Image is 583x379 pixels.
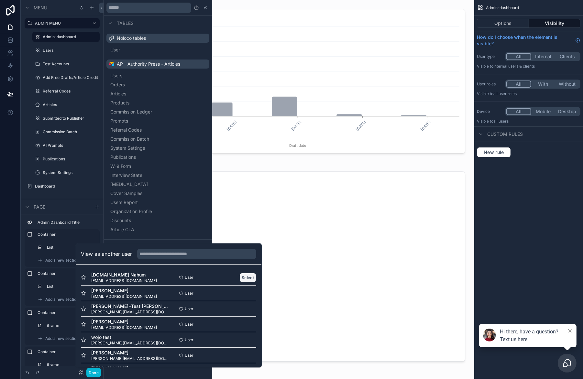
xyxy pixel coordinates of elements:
span: Articles [110,91,126,97]
button: Commission Batch [109,135,207,144]
h2: View as another user [81,250,132,258]
button: Clients [555,53,579,60]
button: With [531,81,555,88]
span: New rule [481,149,507,155]
span: [PERSON_NAME][EMAIL_ADDRESS][DOMAIN_NAME] [91,356,169,361]
label: Admin-dashboard [43,34,96,39]
p: Visible to [477,119,580,124]
label: Users [43,48,98,53]
button: Users [109,71,207,80]
span: [PERSON_NAME] [91,319,157,325]
button: All [506,53,531,60]
button: Without [555,81,579,88]
span: User [185,306,193,311]
span: User [185,291,193,296]
button: Visibility [529,19,581,28]
span: AP - Authority Press - Articles [117,61,180,67]
label: Container [38,232,97,237]
span: Users Report [110,199,138,206]
label: Container [38,349,97,354]
span: [MEDICAL_DATA] [110,181,148,188]
button: Done [86,368,101,377]
button: System Settings [109,144,207,153]
span: Admin-dashboard [486,5,519,10]
button: Interview State [109,171,207,180]
label: Articles [43,102,98,107]
span: System Settings [110,145,145,151]
button: Publications [109,153,207,162]
span: [DOMAIN_NAME] Nahum [91,272,157,278]
span: [PERSON_NAME][EMAIL_ADDRESS][DOMAIN_NAME] [91,341,169,346]
span: Discounts [110,217,131,224]
button: New rule [477,147,511,157]
span: Publications [110,154,136,160]
span: Cover Samples [110,190,142,197]
span: Organization Profile [110,208,152,215]
label: Container [38,271,97,276]
span: Interview State [110,172,142,179]
span: Custom rules [487,131,523,137]
span: User [185,337,193,342]
span: [EMAIL_ADDRESS][DOMAIN_NAME] [91,278,157,283]
button: All [506,108,531,115]
label: Add Free Drafts/Article Credit [43,75,98,80]
span: wojo test [91,334,169,341]
label: Referral Codes [43,89,98,94]
span: Tables [117,20,134,27]
span: [PERSON_NAME] [91,350,169,356]
label: Dashboard [35,184,98,189]
span: Referral Codes [110,127,142,133]
span: Orders [110,81,125,88]
span: [EMAIL_ADDRESS][DOMAIN_NAME] [91,294,157,299]
label: List [47,284,96,289]
a: AI Prompts [43,143,98,148]
label: User type [477,54,503,59]
span: Internal users & clients [493,64,535,69]
button: Referral Codes [109,125,207,135]
label: Test Accounts [43,61,98,67]
button: Article CTA [109,225,207,234]
a: ADMIN MENU [35,21,87,26]
label: Submitted to Publisher [43,116,98,121]
label: User roles [477,81,503,87]
label: iframe [47,323,96,328]
span: Products [110,100,129,106]
button: Mobile [531,108,555,115]
label: Commission Batch [43,129,98,135]
span: User [110,47,120,53]
button: Commission Ledger [109,107,207,116]
p: Visible to [477,91,580,96]
label: System Settings [43,170,98,175]
span: [PERSON_NAME] [91,365,128,372]
button: Select [240,273,257,282]
button: User [109,45,207,54]
button: Prompts [109,116,207,125]
button: Products [109,98,207,107]
span: User [185,275,193,280]
div: scrollable content [21,214,104,366]
span: User [185,322,193,327]
label: Device [477,109,503,114]
span: Add a new section [45,258,79,263]
button: Organization Profile [109,207,207,216]
span: Noloco tables [117,35,146,41]
button: Articles [109,89,207,98]
p: Visible to [477,64,580,69]
span: Users [110,72,122,79]
label: Container [38,310,97,315]
button: Desktop [555,108,579,115]
button: Users Report [109,198,207,207]
img: Airtable Logo [109,61,114,67]
span: [PERSON_NAME]+Test [PERSON_NAME]+Test [91,303,169,309]
button: Internal [531,53,555,60]
span: all users [493,119,509,124]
